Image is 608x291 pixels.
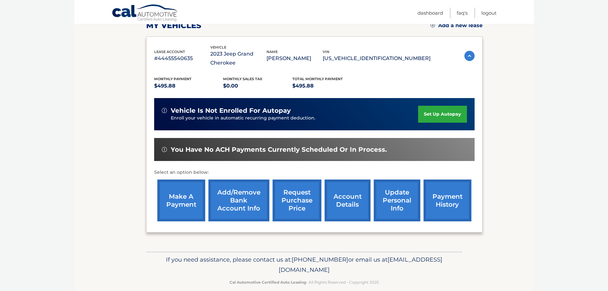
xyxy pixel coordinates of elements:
[146,21,201,30] h2: my vehicles
[266,54,323,63] p: [PERSON_NAME]
[112,4,179,23] a: Cal Automotive
[162,108,167,113] img: alert-white.svg
[154,54,210,63] p: #44455540635
[162,147,167,152] img: alert-white.svg
[171,146,387,154] span: You have no ACH payments currently scheduled or in process.
[273,180,321,221] a: request purchase price
[154,77,191,81] span: Monthly Payment
[208,180,269,221] a: Add/Remove bank account info
[292,256,348,263] span: [PHONE_NUMBER]
[266,50,278,54] span: name
[464,51,475,61] img: accordion-active.svg
[431,23,435,27] img: add.svg
[223,81,292,90] p: $0.00
[481,8,497,18] a: Logout
[457,8,468,18] a: FAQ's
[418,106,467,123] a: set up autopay
[323,54,431,63] p: [US_VEHICLE_IDENTIFICATION_NUMBER]
[417,8,443,18] a: Dashboard
[325,180,371,221] a: account details
[424,180,471,221] a: payment history
[154,81,223,90] p: $495.88
[171,107,291,115] span: vehicle is not enrolled for autopay
[150,279,458,286] p: - All Rights Reserved - Copyright 2025
[150,255,458,275] p: If you need assistance, please contact us at: or email us at
[210,50,266,67] p: 2023 Jeep Grand Cherokee
[229,280,306,285] strong: Cal Automotive Certified Auto Leasing
[154,169,475,176] p: Select an option below:
[223,77,262,81] span: Monthly sales Tax
[292,77,343,81] span: Total Monthly Payment
[279,256,442,273] span: [EMAIL_ADDRESS][DOMAIN_NAME]
[154,50,185,54] span: lease account
[323,50,329,54] span: vin
[374,180,420,221] a: update personal info
[171,115,418,122] p: Enroll your vehicle in automatic recurring payment deduction.
[292,81,362,90] p: $495.88
[210,45,226,50] span: vehicle
[431,22,483,29] a: Add a new lease
[157,180,205,221] a: make a payment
